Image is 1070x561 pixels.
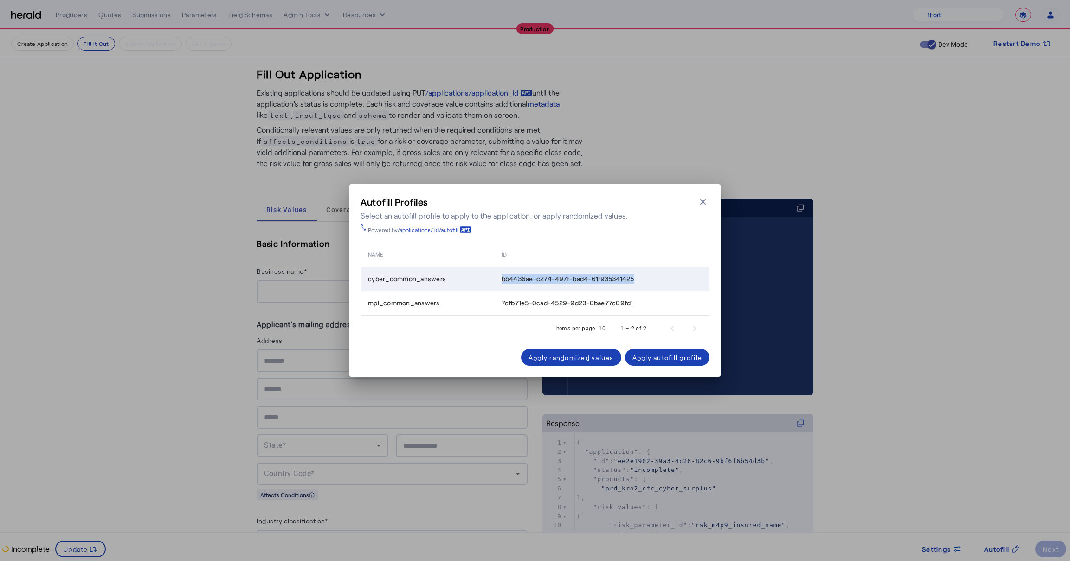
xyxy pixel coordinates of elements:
span: cyber_common_answers [368,274,446,284]
span: mpl_common_answers [368,298,440,308]
div: Items per page: [555,324,597,333]
div: 10 [599,324,606,333]
div: Powered by [368,226,471,233]
div: Apply autofill profile [632,353,703,362]
div: Apply randomized values [529,353,614,362]
table: Table view of all quotes submitted by your platform [361,241,709,316]
span: id [502,249,507,258]
span: 7cfb71e5-0cad-4529-9d23-0bae77c09fd1 [502,298,633,308]
button: Apply randomized values [521,349,621,366]
div: 1 – 2 of 2 [620,324,646,333]
a: /applications/:id/autofill [398,226,471,233]
span: name [368,249,383,258]
h3: Autofill Profiles [361,195,628,208]
div: Select an autofill profile to apply to the application, or apply randomized values. [361,210,628,221]
button: Apply autofill profile [625,349,710,366]
span: bb4436ae-c274-497f-bad4-61f935341425 [502,274,634,284]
